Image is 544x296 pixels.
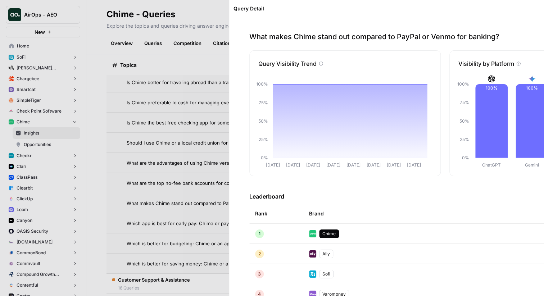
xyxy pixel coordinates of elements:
span: Topics [120,62,137,69]
button: Clearbit [6,183,80,193]
a: Home [6,40,80,52]
span: SoFi [17,54,26,60]
span: Smartcat [17,86,36,93]
span: Insights [24,130,77,136]
span: What are the top no-fee bank accounts for college students? [127,179,264,187]
tspan: 50% [459,118,469,124]
tspan: ChatGPT [482,162,501,168]
div: Chime - Queries [106,9,175,20]
button: ClassPass [6,172,80,183]
img: 6kpiqdjyeze6p7sw4gv76b3s6kbq [309,250,316,258]
span: Chargebee [17,76,39,82]
span: Contentful [17,282,38,288]
tspan: 100% [457,81,469,87]
span: ClassPass [17,174,37,181]
img: mhv33baw7plipcpp00rsngv1nu95 [9,119,14,124]
span: Which is better for budgeting: Chime or an app like Acorns? [127,240,261,247]
img: glq0fklpdxbalhn7i6kvfbbvs11n [9,250,14,255]
tspan: [DATE] [306,162,320,168]
img: kaevn8smg0ztd3bicv5o6c24vmo8 [9,272,14,277]
img: jkhkcar56nid5uw4tq7euxnuco2o [9,76,14,81]
img: AirOps - AEO Logo [8,8,21,21]
div: Ally [319,250,333,258]
button: Chargebee [6,73,80,84]
span: 3 [258,271,261,277]
tspan: [DATE] [326,162,340,168]
a: Competition [169,37,206,49]
span: Which is better for saving money: Chime or a high-yield online bank? [127,260,282,267]
img: red1k5sizbc2zfjdzds8kz0ky0wq [9,229,14,234]
button: Smartcat [6,84,80,95]
tspan: 0% [462,155,469,160]
span: OASIS Security [17,228,48,234]
span: Is Chime preferable to cash for managing everyday expenses? [127,99,267,106]
tspan: 25% [259,137,268,142]
span: Should I use Chime or a local credit union for better ATM access? [127,139,273,146]
img: fr92439b8i8d8kixz6owgxh362ib [9,186,14,191]
span: New [35,28,45,36]
button: Contentful [6,280,80,291]
span: What makes Chime stand out compared to PayPal or Venmo for banking? [127,200,290,207]
button: CommonBond [6,247,80,258]
span: Is Chime better for traveling abroad than a travel-focused bank or card? [127,79,287,86]
button: OASIS Security [6,226,80,237]
text: 100% [526,85,538,91]
tspan: [DATE] [367,162,381,168]
button: ClickUp [6,193,80,204]
span: [DOMAIN_NAME] [17,239,53,245]
button: SimpleTiger [6,95,80,106]
img: 78cr82s63dt93a7yj2fue7fuqlci [9,153,14,158]
tspan: 75% [460,100,469,105]
span: AirOps - AEO [24,11,68,18]
span: [PERSON_NAME] [PERSON_NAME] at Work [17,65,69,71]
div: Sofi [319,270,334,278]
img: xf6b4g7v9n1cfco8wpzm78dqnb6e [9,261,14,266]
span: Checkr [17,152,32,159]
span: 1 [259,231,260,237]
img: mhv33baw7plipcpp00rsngv1nu95 [309,230,316,237]
span: Opportunities [24,141,77,148]
tspan: [DATE] [286,162,300,168]
span: Canyon [17,217,32,224]
span: Customer Support & Assistance [118,276,190,283]
span: Home [17,43,77,49]
span: Loom [17,206,28,213]
a: Insights [13,127,80,139]
tspan: 100% [256,81,268,87]
span: Check Point Software [17,108,62,114]
button: SoFi [6,52,80,63]
tspan: 25% [460,137,469,142]
button: [PERSON_NAME] [PERSON_NAME] at Work [6,63,80,73]
a: Overview [106,37,137,49]
tspan: 0% [261,155,268,160]
img: h6qlr8a97mop4asab8l5qtldq2wv [9,164,14,169]
span: Compound Growth Marketing [17,271,69,278]
span: Is Chime the best free checking app for someone avoiding fees? [127,119,272,126]
span: ClickUp [17,196,33,202]
a: Opportunities [13,139,80,150]
span: Commvault [17,260,40,267]
button: Workspace: AirOps - AEO [6,6,80,24]
button: New [6,27,80,37]
div: Rank [255,204,267,223]
img: 3vibx1q1sudvcbtbvr0vc6shfgz6 [309,270,316,278]
tspan: [DATE] [387,162,401,168]
a: Queries [140,37,166,49]
span: Clearbit [17,185,33,191]
tspan: 75% [259,100,268,105]
tspan: [DATE] [346,162,361,168]
span: 2 [258,251,261,257]
span: SimpleTiger [17,97,41,104]
button: Clari [6,161,80,172]
tspan: Gemini [525,162,539,168]
img: rkye1xl29jr3pw1t320t03wecljb [9,87,14,92]
img: 2ud796hvc3gw7qwjscn75txc5abr [9,283,14,288]
img: hlg0wqi1id4i6sbxkcpd2tyblcaw [9,98,14,103]
button: Commvault [6,258,80,269]
img: nyvnio03nchgsu99hj5luicuvesv [9,196,14,201]
span: Chime [17,119,30,125]
tspan: [DATE] [266,162,280,168]
text: 100% [485,85,497,91]
span: Which app is best for early pay: Chime or pay-advance apps like Earnin? [127,220,289,227]
img: wev6amecshr6l48lvue5fy0bkco1 [9,207,14,212]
